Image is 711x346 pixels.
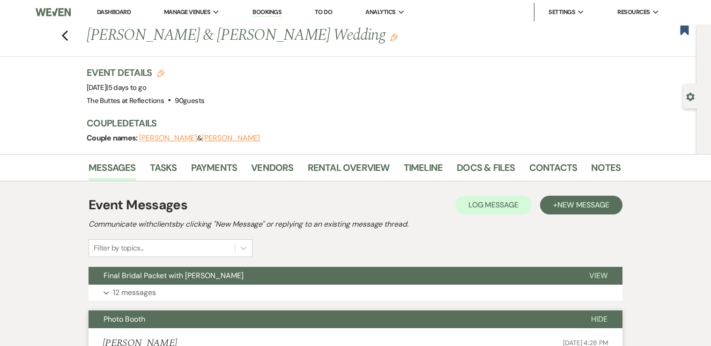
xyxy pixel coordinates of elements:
[89,285,622,301] button: 12 messages
[87,133,139,143] span: Couple names:
[87,96,164,105] span: The Buttes at Reflections
[404,160,443,181] a: Timeline
[89,160,136,181] a: Messages
[390,33,398,41] button: Edit
[150,160,177,181] a: Tasks
[89,310,576,328] button: Photo Booth
[87,83,146,92] span: [DATE]
[139,134,197,142] button: [PERSON_NAME]
[164,7,210,17] span: Manage Venues
[87,117,611,130] h3: Couple Details
[104,314,145,324] span: Photo Booth
[202,134,260,142] button: [PERSON_NAME]
[574,267,622,285] button: View
[87,24,506,47] h1: [PERSON_NAME] & [PERSON_NAME] Wedding
[455,196,532,214] button: Log Message
[548,7,575,17] span: Settings
[108,83,146,92] span: 5 days to go
[557,200,609,210] span: New Message
[106,83,146,92] span: |
[468,200,518,210] span: Log Message
[175,96,204,105] span: 90 guests
[139,133,260,143] span: &
[191,160,237,181] a: Payments
[94,243,144,254] div: Filter by topics...
[529,160,578,181] a: Contacts
[365,7,395,17] span: Analytics
[36,2,71,22] img: Weven Logo
[89,195,187,215] h1: Event Messages
[315,8,332,16] a: To Do
[308,160,390,181] a: Rental Overview
[576,310,622,328] button: Hide
[617,7,650,17] span: Resources
[540,196,622,214] button: +New Message
[686,92,695,101] button: Open lead details
[97,8,131,16] a: Dashboard
[252,8,281,17] a: Bookings
[89,267,574,285] button: Final Bridal Packet with [PERSON_NAME]
[251,160,293,181] a: Vendors
[589,271,607,280] span: View
[104,271,244,280] span: Final Bridal Packet with [PERSON_NAME]
[113,287,156,299] p: 12 messages
[89,219,622,230] h2: Communicate with clients by clicking "New Message" or replying to an existing message thread.
[591,314,607,324] span: Hide
[87,66,204,79] h3: Event Details
[457,160,515,181] a: Docs & Files
[591,160,621,181] a: Notes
